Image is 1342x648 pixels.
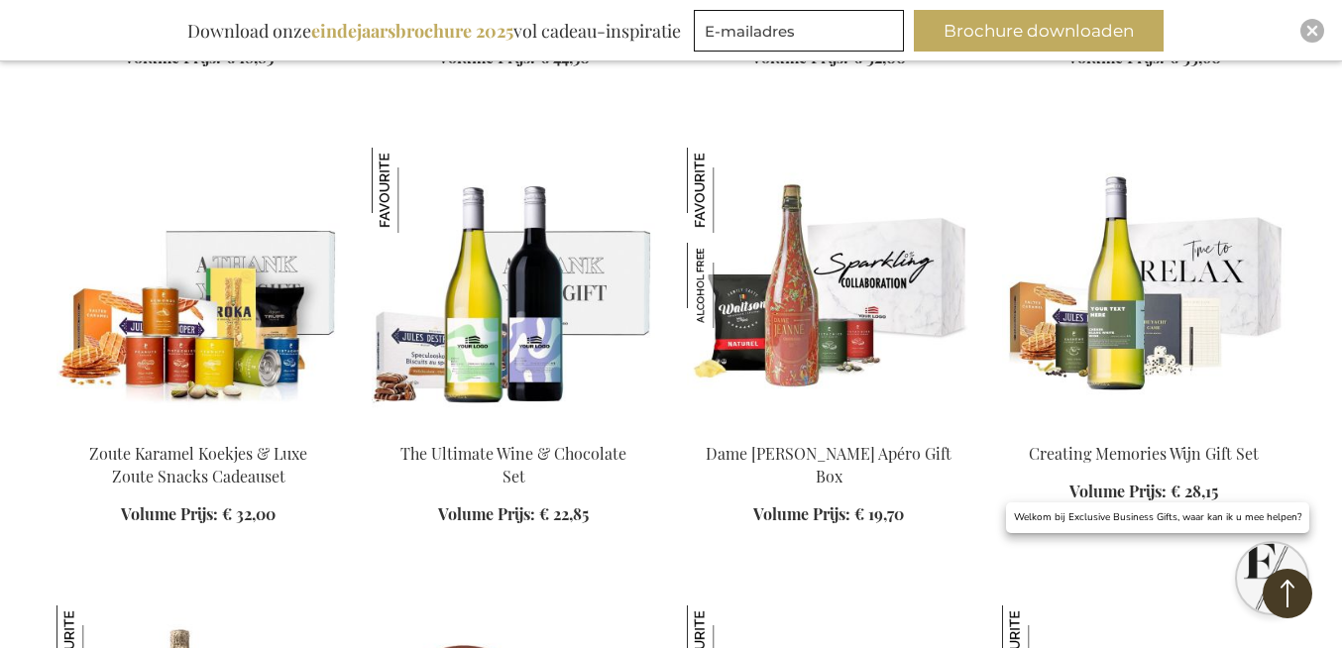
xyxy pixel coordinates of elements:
a: Dame Jeanne Biermocktail Apéro Gift Box Dame Jeanne Biermocktail Apéro Gift Box Dame Jeanne Bierm... [687,417,970,436]
span: Volume Prijs: [438,47,535,67]
a: Zoute Karamel Koekjes & Luxe Zoute Snacks Cadeauset [89,443,307,486]
span: € 19,70 [854,503,904,524]
img: Dame Jeanne Biermocktail Apéro Gift Box [687,243,772,328]
span: Volume Prijs: [1067,47,1165,67]
span: Volume Prijs: [121,503,218,524]
a: The Ultimate Wine & Chocolate Set [400,443,626,486]
span: € 33,60 [1169,47,1221,67]
span: Volume Prijs: [751,47,848,67]
a: Volume Prijs: € 22,85 [438,503,589,526]
a: Volume Prijs: € 19,70 [753,503,904,526]
span: Volume Prijs: [124,47,221,67]
button: Brochure downloaden [914,10,1164,52]
input: E-mailadres [694,10,904,52]
span: € 32,00 [222,503,276,524]
img: Personalised White Wine [1002,148,1286,425]
img: Dame Jeanne Biermocktail Apéro Gift Box [687,148,970,425]
img: Salted Caramel Biscuits & Luxury Salty Snacks Gift Set [56,148,340,425]
img: Dame Jeanne Biermocktail Apéro Gift Box [687,148,772,233]
span: € 22,85 [539,503,589,524]
a: Personalised White Wine [1002,417,1286,436]
a: Dame [PERSON_NAME] Apéro Gift Box [706,443,951,486]
img: The Ultimate Wine & Chocolate Set [372,148,457,233]
div: Download onze vol cadeau-inspiratie [178,10,690,52]
span: € 44,50 [539,47,590,67]
span: Volume Prijs: [1069,481,1167,501]
b: eindejaarsbrochure 2025 [311,19,513,43]
span: € 32,00 [852,47,906,67]
span: Volume Prijs: [753,503,850,524]
img: Close [1306,25,1318,37]
a: Salted Caramel Biscuits & Luxury Salty Snacks Gift Set [56,417,340,436]
span: € 18,85 [225,47,274,67]
img: The Ultimate Wine & Chocolate Set [372,148,655,425]
form: marketing offers and promotions [694,10,910,57]
a: Volume Prijs: € 28,15 [1069,481,1218,503]
a: Creating Memories Wijn Gift Set [1029,443,1259,464]
span: € 28,15 [1171,481,1218,501]
span: Volume Prijs: [438,503,535,524]
a: Volume Prijs: € 32,00 [121,503,276,526]
div: Close [1300,19,1324,43]
a: The Ultimate Wine & Chocolate Set The Ultimate Wine & Chocolate Set [372,417,655,436]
